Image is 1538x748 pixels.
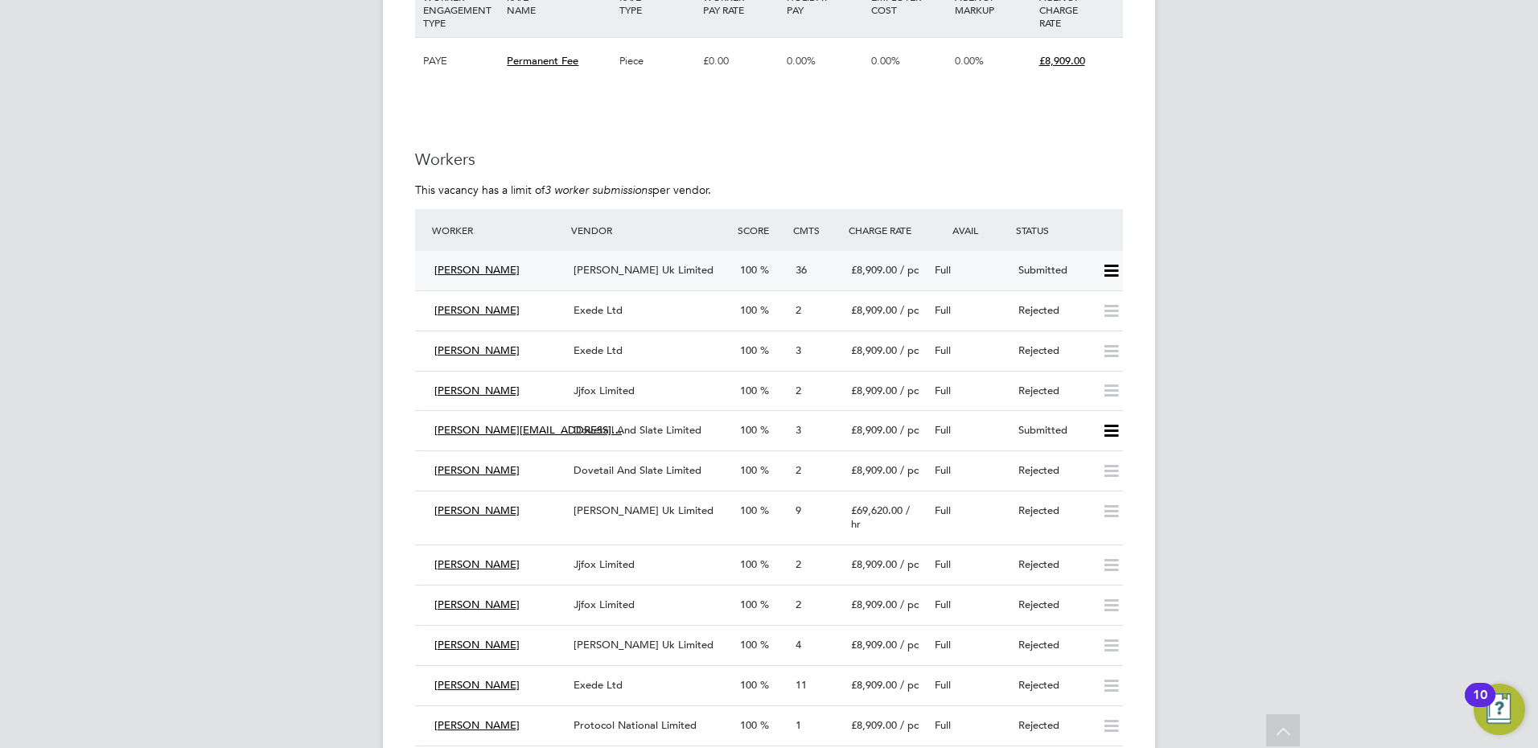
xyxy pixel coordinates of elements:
[796,343,801,357] span: 3
[574,598,635,611] span: Jjfox Limited
[428,216,567,245] div: Worker
[740,557,757,571] span: 100
[851,303,897,317] span: £8,909.00
[434,598,520,611] span: [PERSON_NAME]
[851,718,897,732] span: £8,909.00
[434,303,520,317] span: [PERSON_NAME]
[935,263,951,277] span: Full
[935,718,951,732] span: Full
[851,598,897,611] span: £8,909.00
[935,384,951,397] span: Full
[434,463,520,477] span: [PERSON_NAME]
[935,343,951,357] span: Full
[900,638,919,651] span: / pc
[1012,632,1096,659] div: Rejected
[1012,498,1096,524] div: Rejected
[851,463,897,477] span: £8,909.00
[734,216,789,245] div: Score
[1012,257,1096,284] div: Submitted
[935,557,951,571] span: Full
[574,423,701,437] span: Dovetail And Slate Limited
[1012,417,1096,444] div: Submitted
[434,638,520,651] span: [PERSON_NAME]
[740,263,757,277] span: 100
[740,343,757,357] span: 100
[1039,54,1085,68] span: £8,909.00
[851,503,903,517] span: £69,620.00
[851,557,897,571] span: £8,909.00
[851,503,910,531] span: / hr
[507,54,578,68] span: Permanent Fee
[574,678,623,692] span: Exede Ltd
[1012,672,1096,699] div: Rejected
[796,303,801,317] span: 2
[900,343,919,357] span: / pc
[615,38,699,84] div: Piece
[796,263,807,277] span: 36
[740,638,757,651] span: 100
[796,463,801,477] span: 2
[787,54,816,68] span: 0.00%
[699,38,783,84] div: £0.00
[434,263,520,277] span: [PERSON_NAME]
[900,263,919,277] span: / pc
[434,343,520,357] span: [PERSON_NAME]
[434,718,520,732] span: [PERSON_NAME]
[1012,592,1096,619] div: Rejected
[796,598,801,611] span: 2
[851,678,897,692] span: £8,909.00
[1474,684,1525,735] button: Open Resource Center, 10 new notifications
[574,303,623,317] span: Exede Ltd
[1012,338,1096,364] div: Rejected
[740,423,757,437] span: 100
[574,384,635,397] span: Jjfox Limited
[574,263,713,277] span: [PERSON_NAME] Uk Limited
[851,384,897,397] span: £8,909.00
[434,384,520,397] span: [PERSON_NAME]
[545,183,652,197] em: 3 worker submissions
[935,423,951,437] span: Full
[740,718,757,732] span: 100
[434,423,622,437] span: [PERSON_NAME][EMAIL_ADDRESS]…
[574,557,635,571] span: Jjfox Limited
[740,598,757,611] span: 100
[928,216,1012,245] div: Avail
[900,598,919,611] span: / pc
[871,54,900,68] span: 0.00%
[935,303,951,317] span: Full
[851,343,897,357] span: £8,909.00
[740,503,757,517] span: 100
[574,503,713,517] span: [PERSON_NAME] Uk Limited
[1012,552,1096,578] div: Rejected
[935,503,951,517] span: Full
[574,638,713,651] span: [PERSON_NAME] Uk Limited
[900,303,919,317] span: / pc
[796,718,801,732] span: 1
[740,384,757,397] span: 100
[789,216,845,245] div: Cmts
[415,149,1123,170] h3: Workers
[740,303,757,317] span: 100
[900,384,919,397] span: / pc
[415,183,1123,197] p: This vacancy has a limit of per vendor.
[796,678,807,692] span: 11
[574,343,623,357] span: Exede Ltd
[574,463,701,477] span: Dovetail And Slate Limited
[900,463,919,477] span: / pc
[900,678,919,692] span: / pc
[740,678,757,692] span: 100
[1012,378,1096,405] div: Rejected
[574,718,697,732] span: Protocol National Limited
[1473,695,1487,716] div: 10
[900,557,919,571] span: / pc
[935,598,951,611] span: Full
[796,384,801,397] span: 2
[935,638,951,651] span: Full
[900,423,919,437] span: / pc
[845,216,928,245] div: Charge Rate
[1012,298,1096,324] div: Rejected
[935,678,951,692] span: Full
[796,423,801,437] span: 3
[900,718,919,732] span: / pc
[434,678,520,692] span: [PERSON_NAME]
